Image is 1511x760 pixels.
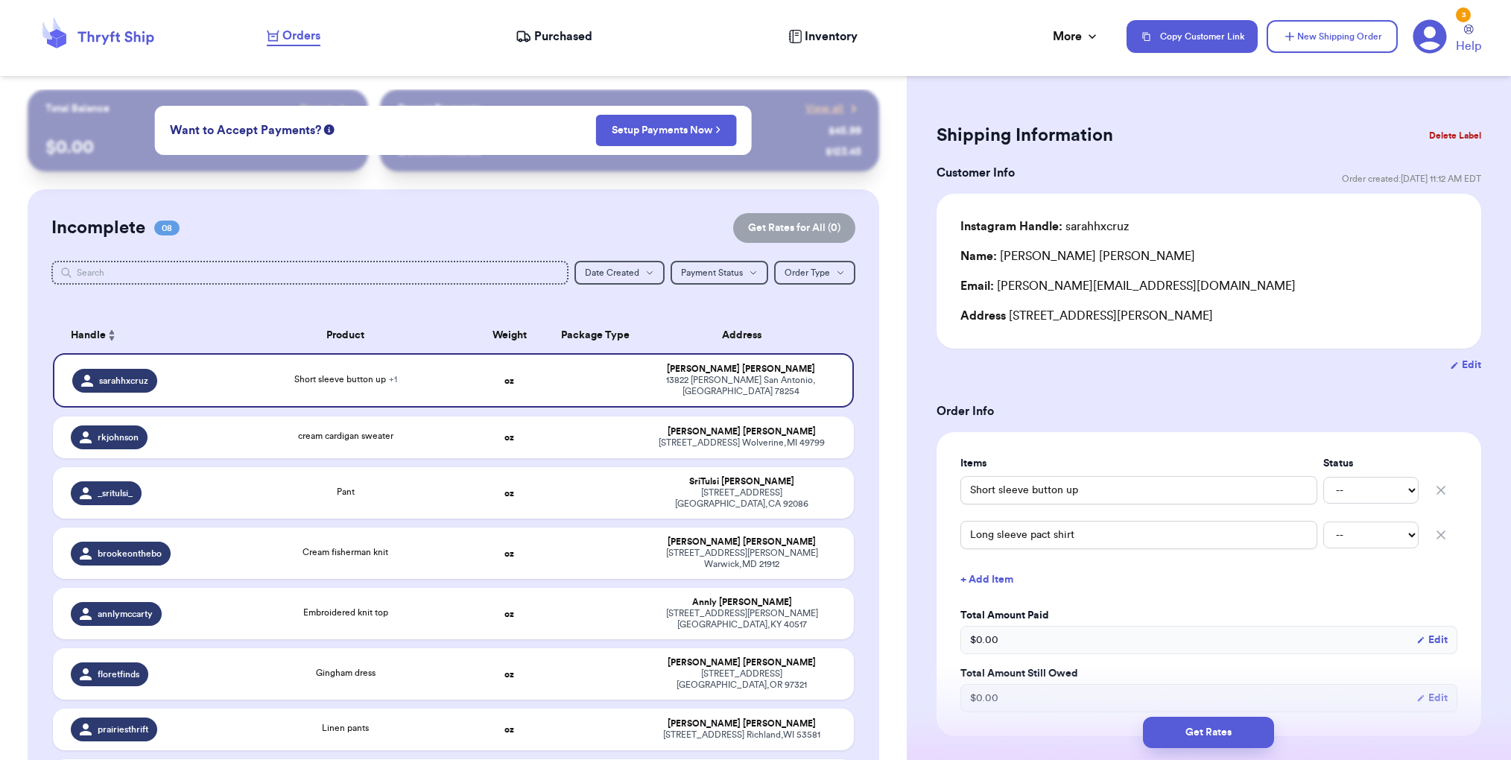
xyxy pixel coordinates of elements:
[733,213,855,243] button: Get Rates for All (0)
[51,261,569,285] input: Search
[337,487,355,496] span: Pant
[647,536,836,548] div: [PERSON_NAME] [PERSON_NAME]
[504,725,514,734] strong: oz
[647,718,836,729] div: [PERSON_NAME] [PERSON_NAME]
[504,670,514,679] strong: oz
[585,268,639,277] span: Date Created
[504,433,514,442] strong: oz
[98,608,153,620] span: annlymccarty
[960,277,1457,295] div: [PERSON_NAME][EMAIL_ADDRESS][DOMAIN_NAME]
[647,375,834,397] div: 13822 [PERSON_NAME] San Antonio , [GEOGRAPHIC_DATA] 78254
[45,101,110,116] p: Total Balance
[826,145,861,159] div: $ 123.45
[960,310,1006,322] span: Address
[937,402,1481,420] h3: Order Info
[303,608,388,617] span: Embroidered knit top
[647,597,836,608] div: Annly [PERSON_NAME]
[300,101,350,116] a: Payout
[1323,456,1419,471] label: Status
[954,563,1463,596] button: + Add Item
[647,426,836,437] div: [PERSON_NAME] [PERSON_NAME]
[98,487,133,499] span: _sritulsi_
[788,28,858,45] a: Inventory
[647,657,836,668] div: [PERSON_NAME] [PERSON_NAME]
[960,221,1062,232] span: Instagram Handle:
[960,307,1457,325] div: [STREET_ADDRESS][PERSON_NAME]
[647,364,834,375] div: [PERSON_NAME] [PERSON_NAME]
[45,136,351,159] p: $ 0.00
[300,101,332,116] span: Payout
[1413,19,1447,54] a: 3
[960,250,997,262] span: Name:
[389,375,397,384] span: + 1
[647,548,836,570] div: [STREET_ADDRESS][PERSON_NAME] Warwick , MD 21912
[785,268,830,277] span: Order Type
[1416,691,1448,706] button: Edit
[225,317,466,353] th: Product
[647,476,836,487] div: SriTulsi [PERSON_NAME]
[504,609,514,618] strong: oz
[970,691,998,706] span: $ 0.00
[1456,25,1481,55] a: Help
[98,548,162,560] span: brookeonthebo
[98,431,139,443] span: rkjohnson
[71,328,106,343] span: Handle
[647,608,836,630] div: [STREET_ADDRESS][PERSON_NAME] [GEOGRAPHIC_DATA] , KY 40517
[1267,20,1398,53] button: New Shipping Order
[552,317,639,353] th: Package Type
[671,261,768,285] button: Payment Status
[322,723,369,732] span: Linen pants
[960,608,1457,623] label: Total Amount Paid
[298,431,393,440] span: cream cardigan sweater
[294,375,397,384] span: Short sleeve button up
[805,101,861,116] a: View all
[1342,173,1481,185] span: Order created: [DATE] 11:12 AM EDT
[937,124,1113,148] h2: Shipping Information
[316,668,376,677] span: Gingham dress
[960,666,1457,681] label: Total Amount Still Owed
[154,221,180,235] span: 08
[282,27,320,45] span: Orders
[267,27,320,46] a: Orders
[98,668,139,680] span: floretfinds
[1053,28,1100,45] div: More
[805,28,858,45] span: Inventory
[504,549,514,558] strong: oz
[1143,717,1274,748] button: Get Rates
[99,375,148,387] span: sarahhxcruz
[504,489,514,498] strong: oz
[647,487,836,510] div: [STREET_ADDRESS] [GEOGRAPHIC_DATA] , CA 92086
[960,280,994,292] span: Email:
[504,376,514,385] strong: oz
[302,548,388,557] span: Cream fisherman knit
[596,115,737,146] button: Setup Payments Now
[106,326,118,344] button: Sort ascending
[647,668,836,691] div: [STREET_ADDRESS] [GEOGRAPHIC_DATA] , OR 97321
[639,317,854,353] th: Address
[805,101,843,116] span: View all
[647,729,836,741] div: [STREET_ADDRESS] Richland , WI 53581
[1450,358,1481,373] button: Edit
[1456,7,1471,22] div: 3
[1416,633,1448,647] button: Edit
[51,216,145,240] h2: Incomplete
[1127,20,1258,53] button: Copy Customer Link
[574,261,665,285] button: Date Created
[647,437,836,449] div: [STREET_ADDRESS] Wolverine , MI 49799
[937,164,1015,182] h3: Customer Info
[960,247,1195,265] div: [PERSON_NAME] [PERSON_NAME]
[1423,119,1487,152] button: Delete Label
[970,633,998,647] span: $ 0.00
[398,101,481,116] p: Recent Payments
[98,723,148,735] span: prairiesthrift
[960,218,1129,235] div: sarahhxcruz
[534,28,592,45] span: Purchased
[516,28,592,45] a: Purchased
[774,261,855,285] button: Order Type
[170,121,321,139] span: Want to Accept Payments?
[466,317,553,353] th: Weight
[612,123,721,138] a: Setup Payments Now
[681,268,743,277] span: Payment Status
[829,124,861,139] div: $ 45.99
[960,456,1317,471] label: Items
